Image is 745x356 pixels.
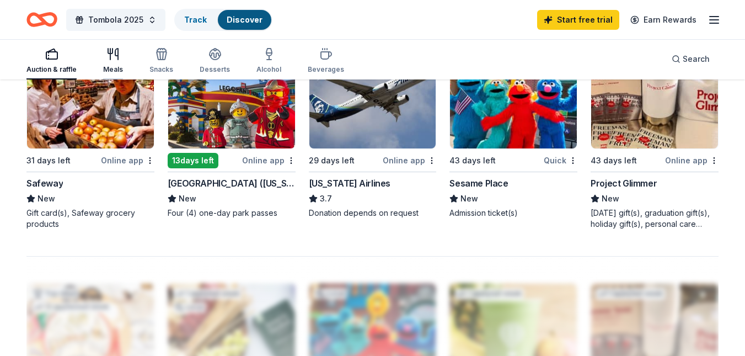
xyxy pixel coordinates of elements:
[308,65,344,74] div: Beverages
[383,153,436,167] div: Online app
[184,15,207,24] a: Track
[683,52,710,66] span: Search
[460,192,478,205] span: New
[26,154,71,167] div: 31 days left
[26,43,77,79] button: Auction & raffle
[26,7,57,33] a: Home
[27,44,154,148] img: Image for Safeway
[37,192,55,205] span: New
[591,177,657,190] div: Project Glimmer
[449,177,508,190] div: Sesame Place
[26,65,77,74] div: Auction & raffle
[103,43,123,79] button: Meals
[449,43,577,219] a: Image for Sesame PlaceLocal43 days leftQuickSesame PlaceNewAdmission ticket(s)
[101,153,154,167] div: Online app
[308,43,344,79] button: Beverages
[168,177,296,190] div: [GEOGRAPHIC_DATA] ([US_STATE])
[537,10,619,30] a: Start free trial
[168,153,218,168] div: 13 days left
[309,208,437,219] div: Donation depends on request
[103,65,123,74] div: Meals
[591,44,718,148] img: Image for Project Glimmer
[149,65,173,74] div: Snacks
[200,65,230,74] div: Desserts
[602,192,619,205] span: New
[179,192,196,205] span: New
[450,44,577,148] img: Image for Sesame Place
[591,154,637,167] div: 43 days left
[320,192,332,205] span: 3.7
[449,154,496,167] div: 43 days left
[256,65,281,74] div: Alcohol
[66,9,165,31] button: Tombola 2025
[663,48,719,70] button: Search
[591,208,719,230] div: [DATE] gift(s), graduation gift(s), holiday gift(s), personal care items, one-on-one career coach...
[26,43,154,230] a: Image for Safeway1 applylast week31 days leftOnline appSafewayNewGift card(s), Safeway grocery pr...
[168,208,296,219] div: Four (4) one-day park passes
[168,44,295,148] img: Image for LEGOLAND Resort (New York)
[242,153,296,167] div: Online app
[174,9,272,31] button: TrackDiscover
[544,153,577,167] div: Quick
[309,154,355,167] div: 29 days left
[256,43,281,79] button: Alcohol
[309,43,437,219] a: Image for Alaska Airlines29 days leftOnline app[US_STATE] Airlines3.7Donation depends on request
[168,43,296,219] a: Image for LEGOLAND Resort (New York)1 applylast weekLocal13days leftOnline app[GEOGRAPHIC_DATA] (...
[26,177,63,190] div: Safeway
[227,15,262,24] a: Discover
[624,10,703,30] a: Earn Rewards
[200,43,230,79] button: Desserts
[449,208,577,219] div: Admission ticket(s)
[665,153,719,167] div: Online app
[88,13,143,26] span: Tombola 2025
[591,43,719,230] a: Image for Project Glimmer1 applylast week43 days leftOnline appProject GlimmerNew[DATE] gift(s), ...
[309,44,436,148] img: Image for Alaska Airlines
[26,208,154,230] div: Gift card(s), Safeway grocery products
[309,177,390,190] div: [US_STATE] Airlines
[149,43,173,79] button: Snacks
